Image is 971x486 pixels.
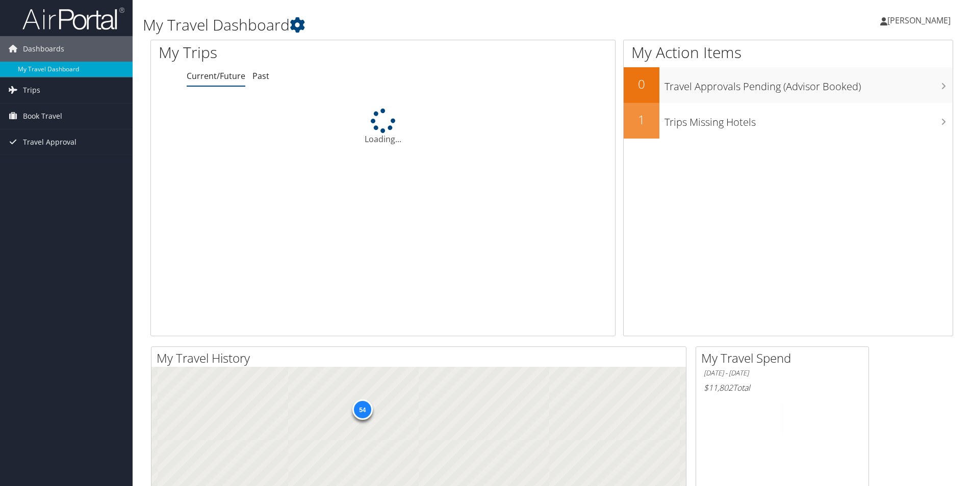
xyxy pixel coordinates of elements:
h1: My Trips [159,42,414,63]
a: Current/Future [187,70,245,82]
div: 54 [352,399,373,420]
h2: 0 [624,75,659,93]
span: Trips [23,77,40,103]
a: 0Travel Approvals Pending (Advisor Booked) [624,67,953,103]
span: Book Travel [23,103,62,129]
a: 1Trips Missing Hotels [624,103,953,139]
h6: [DATE] - [DATE] [704,368,861,378]
span: [PERSON_NAME] [887,15,951,26]
h1: My Travel Dashboard [143,14,688,36]
img: airportal-logo.png [22,7,124,31]
div: Loading... [151,109,615,145]
h3: Travel Approvals Pending (Advisor Booked) [665,74,953,94]
a: Past [252,70,269,82]
h2: My Travel History [157,349,686,367]
h1: My Action Items [624,42,953,63]
h6: Total [704,382,861,393]
span: Travel Approval [23,129,76,155]
h2: 1 [624,111,659,128]
a: [PERSON_NAME] [880,5,961,36]
span: Dashboards [23,36,64,62]
h2: My Travel Spend [701,349,868,367]
h3: Trips Missing Hotels [665,110,953,129]
span: $11,802 [704,382,733,393]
